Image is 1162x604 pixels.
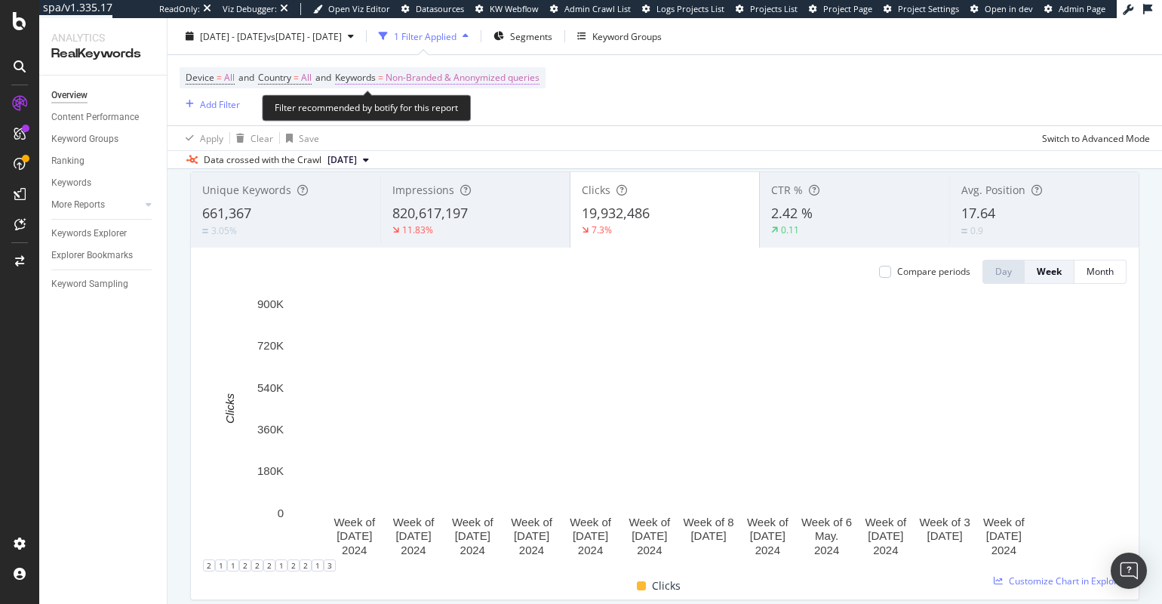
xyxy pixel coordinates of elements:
button: Week [1025,260,1074,284]
a: Overview [51,88,156,103]
text: 2024 [401,544,426,556]
text: Week of [570,515,612,528]
a: Keyword Groups [51,131,156,147]
text: 2024 [460,544,485,556]
div: 1 [312,559,324,572]
text: [DATE] [514,529,549,542]
button: [DATE] - [DATE]vs[DATE] - [DATE] [180,24,360,48]
span: Clicks [582,183,610,197]
span: Open in dev [985,3,1033,14]
text: Week of [393,515,435,528]
span: 2024 Jun. 29th [327,153,357,167]
button: Switch to Advanced Mode [1036,126,1150,150]
div: Ranking [51,153,85,169]
div: Content Performance [51,109,139,125]
a: Open Viz Editor [313,3,390,15]
span: Country [258,71,291,84]
span: Projects List [750,3,798,14]
div: ReadOnly: [159,3,200,15]
span: 19,932,486 [582,204,650,222]
span: Device [186,71,214,84]
span: Non-Branded & Anonymized queries [386,67,539,88]
div: Day [995,265,1012,278]
div: 0.11 [781,223,799,236]
text: 360K [257,423,284,436]
text: Week of [629,515,671,528]
a: Project Page [809,3,872,15]
button: Save [280,126,319,150]
text: [DATE] [395,529,431,542]
button: 1 Filter Applied [373,24,475,48]
text: Week of [452,515,494,528]
text: [DATE] [337,529,372,542]
a: Keywords [51,175,156,191]
div: Keywords [51,175,91,191]
span: Project Settings [898,3,959,14]
a: Projects List [736,3,798,15]
text: Week of 8 [683,515,733,528]
div: 2 [300,559,312,572]
button: Apply [180,126,223,150]
text: [DATE] [927,529,962,542]
div: Keyword Groups [592,29,662,42]
img: Equal [961,229,967,233]
img: Equal [202,229,208,233]
button: Month [1074,260,1127,284]
text: Week of [334,515,376,528]
text: 2024 [814,544,839,556]
text: 2024 [873,544,898,556]
text: 2024 [637,544,662,556]
span: Open Viz Editor [328,3,390,14]
span: Impressions [392,183,454,197]
span: [DATE] - [DATE] [200,29,266,42]
text: [DATE] [750,529,785,542]
span: and [315,71,331,84]
a: Admin Page [1044,3,1105,15]
div: Overview [51,88,88,103]
span: All [224,67,235,88]
span: All [301,67,312,88]
span: = [378,71,383,84]
a: Keywords Explorer [51,226,156,242]
div: Data crossed with the Crawl [204,153,321,167]
div: Viz Debugger: [223,3,277,15]
a: Open in dev [970,3,1033,15]
text: 2024 [991,544,1016,556]
div: Keyword Groups [51,131,118,147]
text: [DATE] [986,529,1022,542]
text: 900K [257,297,284,310]
span: CTR % [771,183,803,197]
div: 1 [227,559,239,572]
text: [DATE] [868,529,903,542]
text: 2024 [755,544,780,556]
span: Project Page [823,3,872,14]
text: Week of 3 [919,515,970,528]
span: 661,367 [202,204,251,222]
text: Week of [865,515,907,528]
div: 2 [203,559,215,572]
span: Clicks [652,577,681,595]
svg: A chart. [203,296,1127,559]
span: Admin Page [1059,3,1105,14]
div: 2 [287,559,300,572]
span: vs [DATE] - [DATE] [266,29,342,42]
div: 1 [215,559,227,572]
text: 0 [278,507,284,519]
span: = [294,71,299,84]
div: 1 Filter Applied [394,29,456,42]
div: 7.3% [592,223,612,236]
div: Save [299,131,319,144]
text: [DATE] [632,529,667,542]
button: Segments [487,24,558,48]
div: Compare periods [897,265,970,278]
button: Keyword Groups [571,24,668,48]
button: [DATE] [321,151,375,169]
span: Keywords [335,71,376,84]
span: 2.42 % [771,204,813,222]
text: Week of [511,515,553,528]
div: 3 [324,559,336,572]
a: Datasources [401,3,464,15]
div: Week [1037,265,1062,278]
div: 2 [263,559,275,572]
